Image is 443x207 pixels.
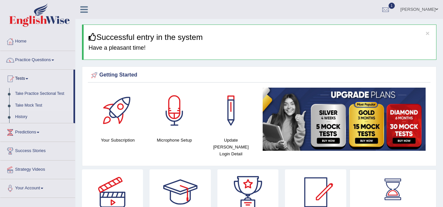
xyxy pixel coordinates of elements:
a: Predictions [0,123,75,140]
h4: Update [PERSON_NAME] Login Detail [206,137,256,157]
a: Practice Questions [0,51,75,67]
a: Success Stories [0,142,75,158]
a: Home [0,32,75,49]
button: × [426,30,430,37]
h4: Have a pleasant time! [89,45,431,51]
a: Strategy Videos [0,161,75,177]
h4: Your Subscription [93,137,143,144]
a: History [12,111,73,123]
span: 1 [389,3,395,9]
a: Take Practice Sectional Test [12,88,73,100]
h4: Microphone Setup [150,137,200,144]
img: small5.jpg [263,88,426,151]
a: Tests [0,70,73,86]
a: Take Mock Test [12,100,73,112]
a: Your Account [0,179,75,196]
div: Getting Started [90,70,429,80]
h3: Successful entry in the system [89,33,431,42]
